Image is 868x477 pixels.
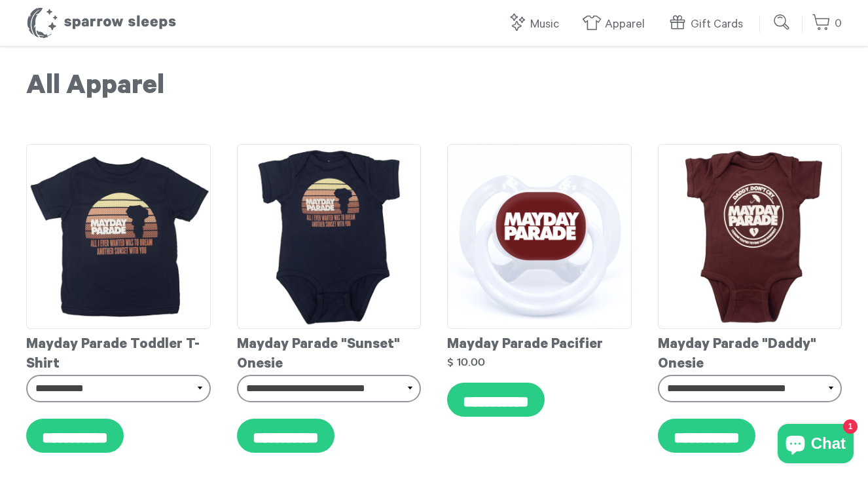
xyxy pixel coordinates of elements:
img: Mayday_Parade_-_Daddy_Onesie_grande.png [658,144,842,329]
a: Apparel [582,10,651,39]
strong: $ 10.00 [447,356,485,368]
div: Mayday Parade "Sunset" Onesie [237,329,422,375]
img: MaydayParade-SunsetToddlerT-shirt_grande.png [26,144,211,329]
div: Mayday Parade Toddler T-Shirt [26,329,211,375]
div: Mayday Parade Pacifier [447,329,632,355]
inbox-online-store-chat: Shopify online store chat [774,424,858,467]
a: 0 [812,10,842,38]
div: Mayday Parade "Daddy" Onesie [658,329,842,375]
img: MaydayParadePacifierMockup_grande.png [447,144,632,329]
a: Gift Cards [668,10,750,39]
h1: All Apparel [26,72,842,105]
img: MaydayParade-SunsetOnesie_grande.png [237,144,422,329]
h1: Sparrow Sleeps [26,7,177,39]
input: Submit [769,9,795,35]
a: Music [507,10,566,39]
